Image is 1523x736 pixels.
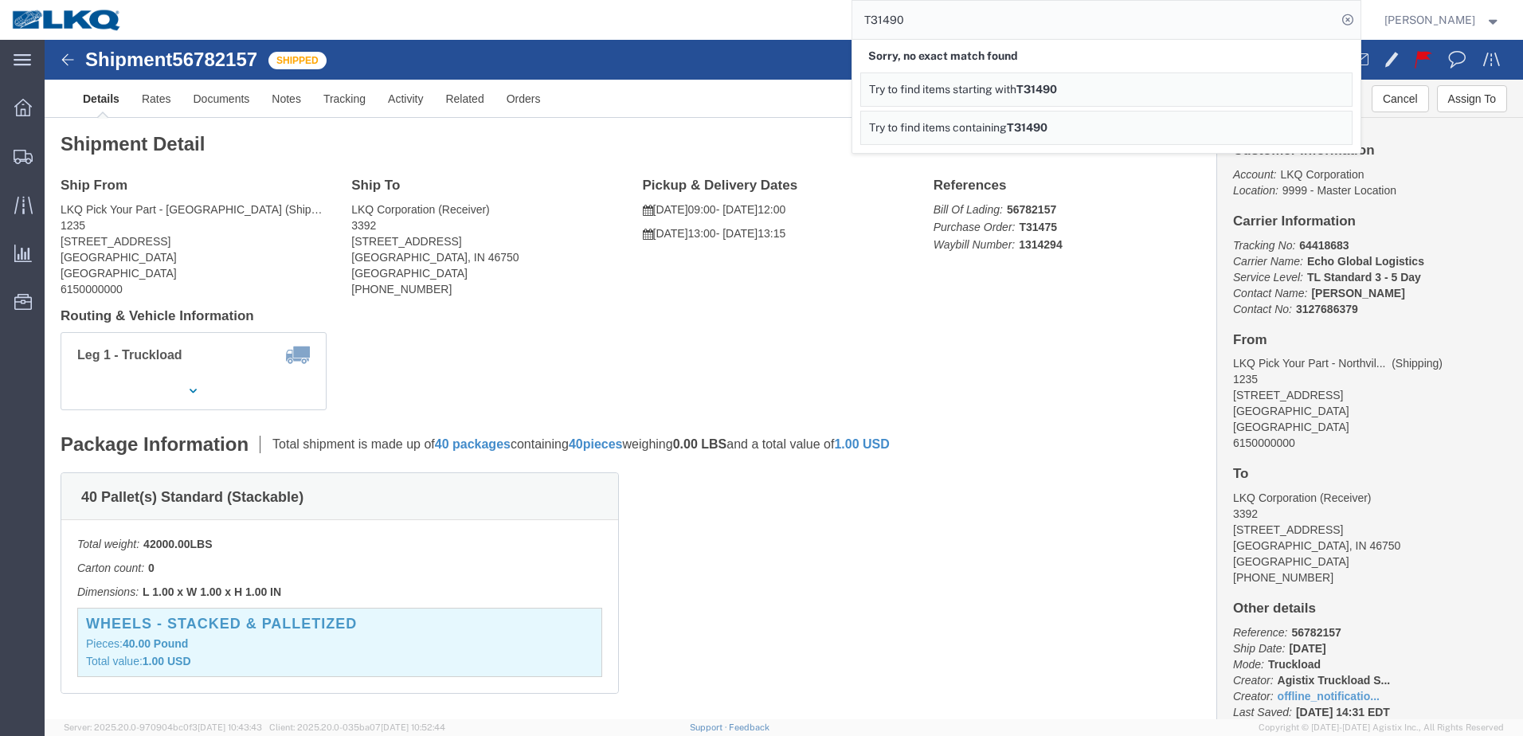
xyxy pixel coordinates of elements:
[869,83,1016,96] span: Try to find items starting with
[45,40,1523,719] iframe: FS Legacy Container
[860,40,1353,72] div: Sorry, no exact match found
[1016,83,1057,96] span: T31490
[381,722,445,732] span: [DATE] 10:52:44
[1007,121,1047,134] span: T31490
[1259,721,1504,734] span: Copyright © [DATE]-[DATE] Agistix Inc., All Rights Reserved
[852,1,1337,39] input: Search for shipment number, reference number
[198,722,262,732] span: [DATE] 10:43:43
[64,722,262,732] span: Server: 2025.20.0-970904bc0f3
[690,722,730,732] a: Support
[11,8,123,32] img: logo
[729,722,769,732] a: Feedback
[269,722,445,732] span: Client: 2025.20.0-035ba07
[1384,11,1475,29] span: Ryan Gledhill
[1384,10,1501,29] button: [PERSON_NAME]
[869,121,1007,134] span: Try to find items containing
